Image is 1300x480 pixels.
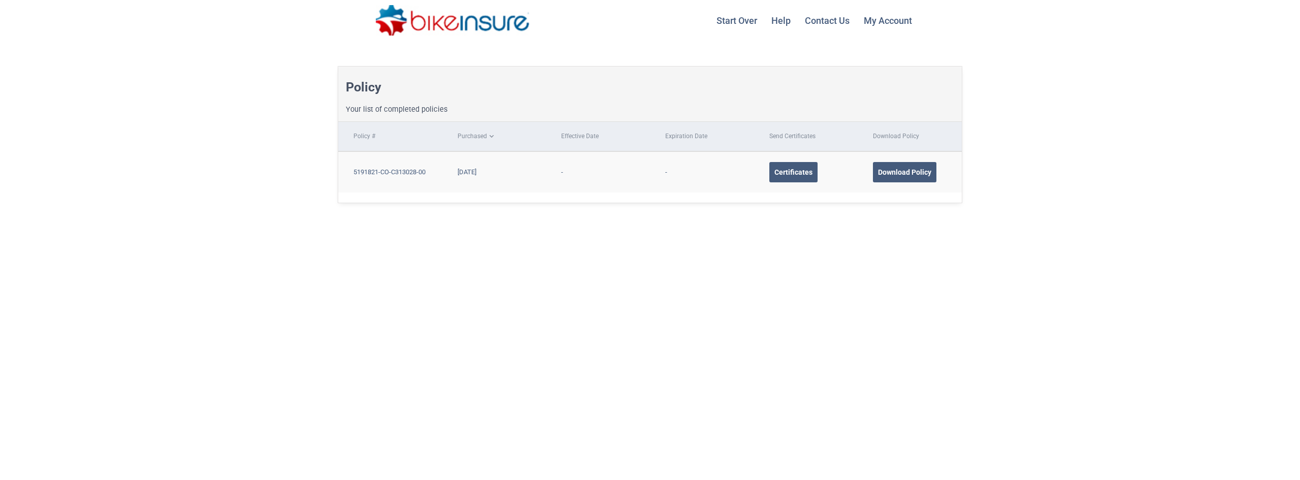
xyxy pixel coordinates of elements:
td: 5191821-CO-C313028-00 [338,152,442,193]
th: Policy # [338,122,442,152]
td: - [546,152,650,193]
div: Download Policy [873,162,936,182]
a: Start Over [710,8,763,34]
th: Send Certificates [754,122,858,152]
p: Your list of completed policies [346,103,447,116]
th: Expiration Date [650,122,754,152]
th: Purchased [442,122,546,152]
th: Effective Date [546,122,650,152]
a: Contact Us [799,8,856,34]
td: [DATE] [442,152,546,193]
th: Download Policy [858,122,962,152]
img: bikeinsure logo [376,5,529,36]
div: Certificates [769,162,818,182]
td: - [650,152,754,193]
h1: Policy [346,80,381,94]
